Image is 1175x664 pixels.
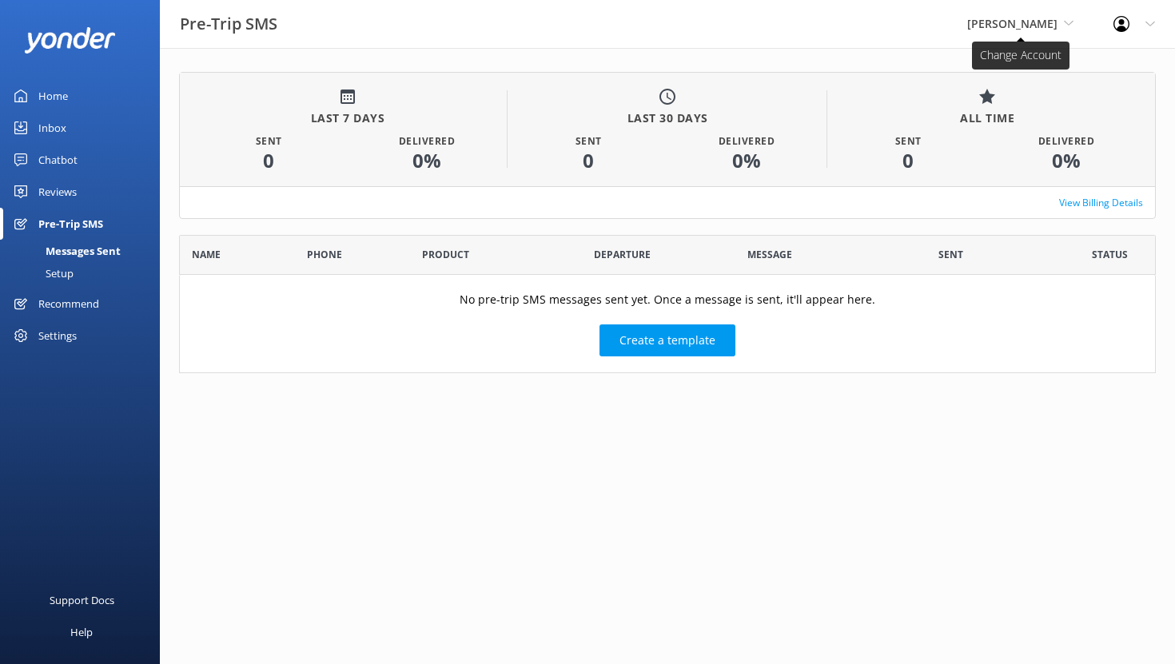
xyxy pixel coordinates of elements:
a: Messages Sent [10,240,160,262]
div: Settings [38,320,77,352]
div: Reviews [38,176,77,208]
span: [PERSON_NAME] [967,16,1057,31]
a: View Billing Details [1059,195,1143,210]
h1: 0 [583,151,594,170]
div: Home [38,80,68,112]
div: Sent [576,133,602,149]
span: Status [1092,247,1128,262]
div: Sent [895,133,922,149]
h1: 0 % [1052,151,1081,170]
div: Delivered [399,133,456,149]
h1: 0 [902,151,914,170]
div: Delivered [1038,133,1095,149]
div: Messages Sent [10,240,121,262]
div: Help [70,616,93,648]
h1: 0 % [412,151,441,170]
h1: 0 [263,151,274,170]
span: Name [192,247,221,262]
h3: Pre-Trip SMS [180,11,277,37]
h4: ALL TIME [960,109,1014,127]
h1: 0 % [732,151,761,170]
a: Setup [10,262,160,284]
h4: LAST 7 DAYS [311,109,385,127]
img: yonder-white-logo.png [24,27,116,54]
div: Inbox [38,112,66,144]
p: No pre-trip SMS messages sent yet. Once a message is sent, it'll appear here. [460,291,875,308]
div: Support Docs [50,584,114,616]
div: Pre-Trip SMS [38,208,103,240]
div: Chatbot [38,144,78,176]
div: Setup [10,262,74,284]
button: Create a template [599,324,735,356]
div: Sent [256,133,282,149]
div: Recommend [38,288,99,320]
span: Product [422,247,469,262]
span: Message [747,247,792,262]
span: Departure [594,247,651,262]
div: grid [179,275,1156,372]
h4: LAST 30 DAYS [627,109,708,127]
span: Phone [307,247,342,262]
span: Sent [938,247,963,262]
div: Delivered [719,133,775,149]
